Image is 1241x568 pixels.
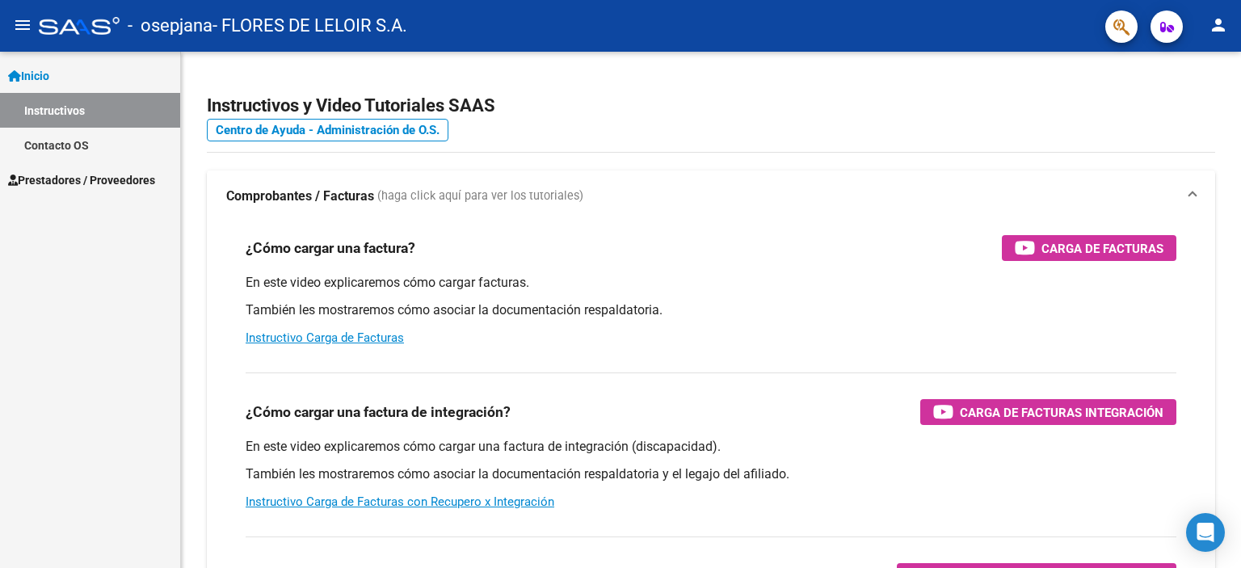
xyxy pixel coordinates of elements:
mat-icon: menu [13,15,32,35]
a: Instructivo Carga de Facturas [246,330,404,345]
a: Centro de Ayuda - Administración de O.S. [207,119,448,141]
h3: ¿Cómo cargar una factura de integración? [246,401,511,423]
span: Carga de Facturas [1041,238,1163,259]
div: Open Intercom Messenger [1186,513,1225,552]
p: En este video explicaremos cómo cargar una factura de integración (discapacidad). [246,438,1176,456]
p: En este video explicaremos cómo cargar facturas. [246,274,1176,292]
a: Instructivo Carga de Facturas con Recupero x Integración [246,494,554,509]
strong: Comprobantes / Facturas [226,187,374,205]
button: Carga de Facturas [1002,235,1176,261]
span: (haga click aquí para ver los tutoriales) [377,187,583,205]
mat-expansion-panel-header: Comprobantes / Facturas (haga click aquí para ver los tutoriales) [207,170,1215,222]
span: - FLORES DE LELOIR S.A. [212,8,407,44]
mat-icon: person [1209,15,1228,35]
span: - osepjana [128,8,212,44]
p: También les mostraremos cómo asociar la documentación respaldatoria y el legajo del afiliado. [246,465,1176,483]
button: Carga de Facturas Integración [920,399,1176,425]
h2: Instructivos y Video Tutoriales SAAS [207,90,1215,121]
span: Inicio [8,67,49,85]
span: Prestadores / Proveedores [8,171,155,189]
p: También les mostraremos cómo asociar la documentación respaldatoria. [246,301,1176,319]
span: Carga de Facturas Integración [960,402,1163,423]
h3: ¿Cómo cargar una factura? [246,237,415,259]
